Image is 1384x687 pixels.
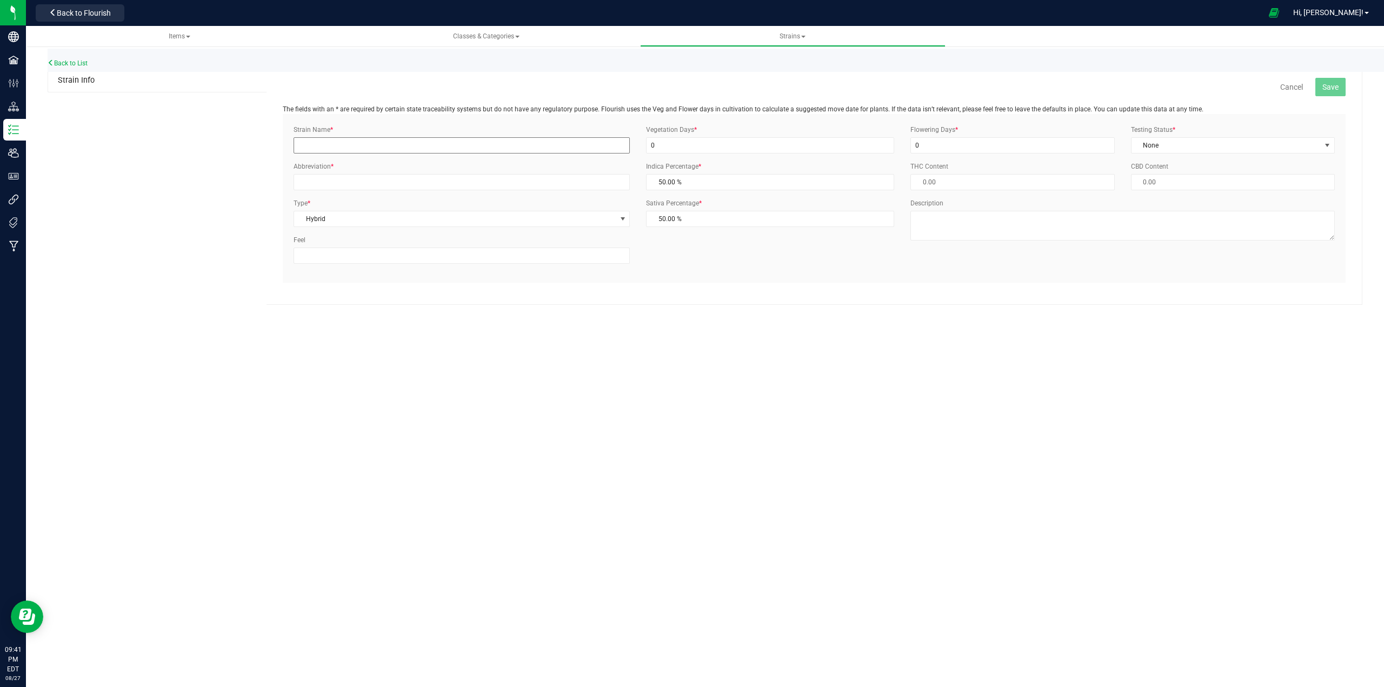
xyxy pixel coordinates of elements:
[646,198,702,208] label: Sativa Percentage
[48,59,88,67] a: Back to List
[910,198,943,208] label: Description
[8,217,19,228] inline-svg: Tags
[910,162,948,171] label: THC Content
[1321,138,1334,153] span: select
[8,148,19,158] inline-svg: Users
[169,32,190,40] span: Items
[1280,82,1303,92] a: Cancel
[8,31,19,42] inline-svg: Company
[11,601,43,633] iframe: Resource center
[8,78,19,89] inline-svg: Configuration
[294,198,310,208] label: Type
[294,211,616,226] span: Hybrid
[8,194,19,205] inline-svg: Integrations
[5,645,21,674] p: 09:41 PM EDT
[647,211,894,226] input: 50.00 %
[647,175,894,190] input: 50.00 %
[1322,83,1339,91] span: Save
[8,171,19,182] inline-svg: User Roles
[36,4,124,22] button: Back to Flourish
[453,32,520,40] span: Classes & Categories
[294,162,334,171] label: Abbreviation
[58,76,95,85] span: Strain Info
[1131,162,1168,171] label: CBD Content
[283,104,1346,114] p: The fields with an * are required by certain state traceability systems but do not have any regul...
[1293,8,1363,17] span: Hi, [PERSON_NAME]!
[646,162,701,171] label: Indica Percentage
[1315,78,1346,96] button: Save
[1131,125,1175,135] label: Testing Status
[8,101,19,112] inline-svg: Distribution
[616,211,629,226] span: select
[1132,175,1334,190] input: 0.00
[294,125,333,135] label: Strain Name
[1262,2,1286,23] span: Open Ecommerce Menu
[57,9,111,17] span: Back to Flourish
[1132,138,1321,153] span: None
[8,55,19,65] inline-svg: Facilities
[646,125,697,135] label: Vegetation Days
[294,235,305,245] label: Feel
[8,241,19,251] inline-svg: Manufacturing
[780,32,806,40] span: Strains
[5,674,21,682] p: 08/27
[910,125,958,135] label: Flowering Days
[8,124,19,135] inline-svg: Inventory
[911,175,1114,190] input: 0.00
